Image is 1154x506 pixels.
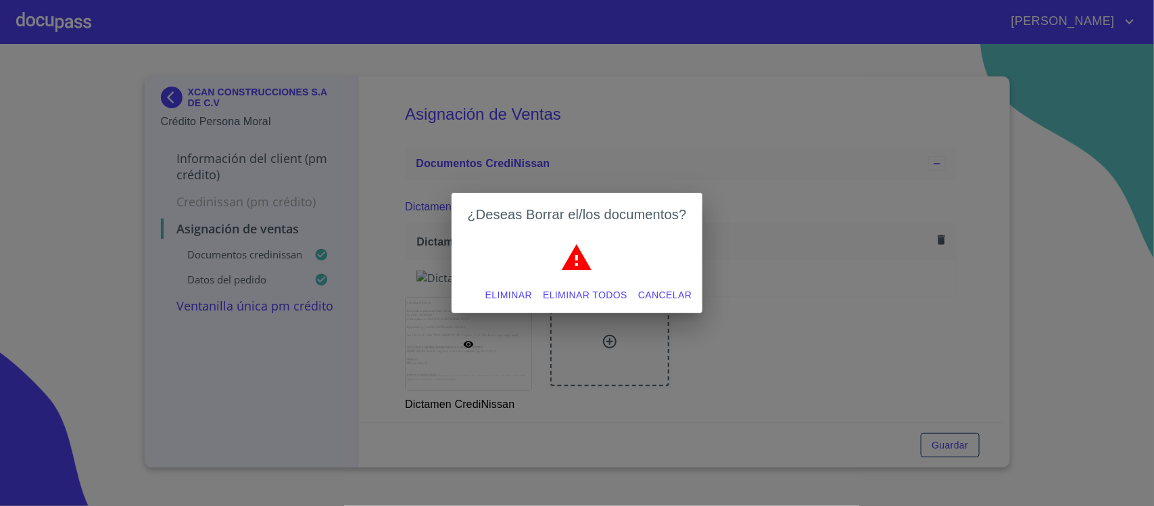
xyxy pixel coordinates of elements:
[537,283,633,308] button: Eliminar todos
[485,287,532,304] span: Eliminar
[638,287,692,304] span: Cancelar
[468,204,687,225] h2: ¿Deseas Borrar el/los documentos?
[480,283,537,308] button: Eliminar
[543,287,627,304] span: Eliminar todos
[633,283,697,308] button: Cancelar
